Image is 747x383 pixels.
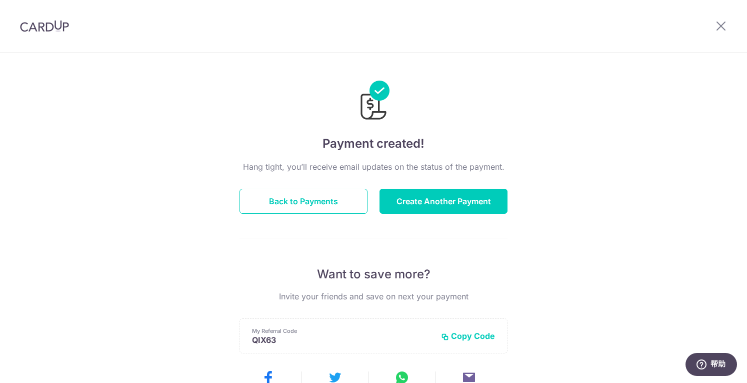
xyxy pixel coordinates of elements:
[441,331,495,341] button: Copy Code
[239,266,507,282] p: Want to save more?
[239,189,367,214] button: Back to Payments
[239,135,507,153] h4: Payment created!
[252,335,433,345] p: QIX63
[252,327,433,335] p: My Referral Code
[239,161,507,173] p: Hang tight, you’ll receive email updates on the status of the payment.
[20,20,69,32] img: CardUp
[357,81,389,123] img: Payments
[685,353,737,378] iframe: 打开一个小组件，您可以在其中找到更多信息
[239,290,507,302] p: Invite your friends and save on next your payment
[379,189,507,214] button: Create Another Payment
